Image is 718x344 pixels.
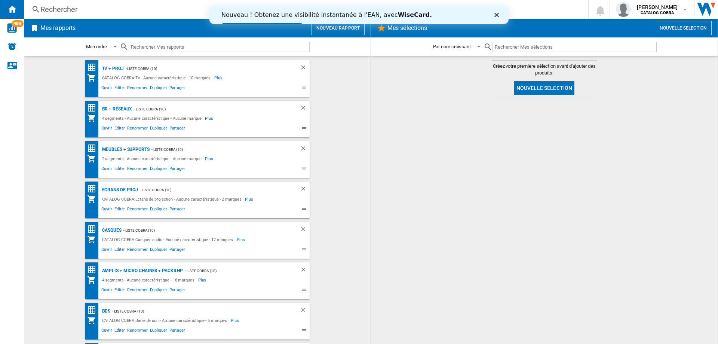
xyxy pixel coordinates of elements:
[100,316,231,325] div: CATALOG COBRA:Barre de son - Aucune caractéristique - 6 marques
[149,327,168,336] span: Dupliquer
[100,206,113,214] span: Ouvrir
[205,114,214,123] span: Plus
[300,104,310,114] div: Supprimer
[138,185,285,195] div: - Liste COBRA (10)
[168,327,186,336] span: Partager
[386,21,429,35] h2: Mes sélections
[493,42,657,52] input: Rechercher Mes sélections
[87,114,100,123] div: Mon assortiment
[126,84,148,93] span: Renommer
[87,103,100,113] div: Matrice des prix
[205,154,214,163] span: Plus
[87,195,100,204] div: Mon assortiment
[87,305,100,315] div: Matrice des prix
[214,73,224,82] span: Plus
[100,104,132,114] div: BR + réseaux
[149,165,168,174] span: Dupliquer
[126,125,148,134] span: Renommer
[100,327,113,336] span: Ouvrir
[149,246,168,255] span: Dupliquer
[87,225,100,234] div: Matrice des prix
[100,195,245,204] div: CATALOG COBRA:Ecrans de projection - Aucune caractéristique - 2 marques
[113,327,126,336] span: Editer
[149,125,168,134] span: Dupliquer
[126,286,148,295] span: Renommer
[126,206,148,214] span: Renommer
[100,154,205,163] div: 2 segments - Aucune caractéristique - Aucune marque
[168,165,186,174] span: Partager
[168,246,186,255] span: Partager
[40,4,568,15] div: Rechercher
[100,64,124,73] div: TV + PROJ
[300,307,310,316] div: Supprimer
[87,154,100,163] div: Mon assortiment
[87,144,100,153] div: Matrice des prix
[113,165,126,174] span: Editer
[124,64,285,73] div: - Liste COBRA (10)
[113,286,126,295] span: Editer
[616,2,631,17] img: profile.jpg
[129,42,310,52] input: Rechercher Mes rapports
[12,20,24,27] span: NEW
[87,265,100,274] div: Matrice des prix
[237,235,246,244] span: Plus
[100,185,138,195] div: Ecrans de proj
[655,21,712,35] button: Nouvelle selection
[126,327,148,336] span: Renommer
[113,206,126,214] span: Editer
[100,84,113,93] span: Ouvrir
[312,21,365,35] button: Nouveau rapport
[641,10,674,15] b: CATALOG COBRA
[100,226,122,235] div: casques
[100,275,198,284] div: 4 segments - Aucune caractéristique - 18 marques
[86,44,107,49] div: Mon ordre
[7,42,16,51] img: alerts-logo.svg
[100,246,113,255] span: Ouvrir
[100,286,113,295] span: Ouvrir
[300,226,310,235] div: Supprimer
[183,266,285,275] div: - Liste COBRA (10)
[300,266,310,275] div: Supprimer
[300,145,310,154] div: Supprimer
[113,84,126,93] span: Editer
[285,7,292,11] div: Fermer
[132,104,285,114] div: - Liste COBRA (10)
[39,21,77,35] h2: Mes rapports
[168,206,186,214] span: Partager
[113,125,126,134] span: Editer
[100,266,183,275] div: amplis + micro chaines + packs hp
[209,6,509,24] iframe: Intercom live chat bannière
[245,195,254,204] span: Plus
[300,185,310,195] div: Supprimer
[100,307,111,316] div: BDS
[122,226,285,235] div: - Liste COBRA (10)
[126,246,148,255] span: Renommer
[149,206,168,214] span: Dupliquer
[100,165,113,174] span: Ouvrir
[12,17,93,26] a: Essayez dès maintenant !
[7,23,17,33] img: wise-card.svg
[87,73,100,82] div: Mon assortiment
[149,286,168,295] span: Dupliquer
[100,125,113,134] span: Ouvrir
[492,63,597,76] span: Créez votre première sélection avant d'ajouter des produits.
[100,114,205,123] div: 4 segments - Aucune caractéristique - Aucune marque
[168,84,186,93] span: Partager
[300,64,310,73] div: Supprimer
[87,235,100,244] div: Mon assortiment
[168,286,186,295] span: Partager
[198,275,208,284] span: Plus
[100,145,150,154] div: Meubles + supports
[113,246,126,255] span: Editer
[433,44,471,49] div: Par nom croissant
[150,145,285,154] div: - Liste COBRA (10)
[87,275,100,284] div: Mon assortiment
[168,125,186,134] span: Partager
[100,73,215,82] div: CATALOG COBRA:Tv - Aucune caractéristique - 10 marques
[637,3,678,11] span: [PERSON_NAME]
[149,84,168,93] span: Dupliquer
[126,165,148,174] span: Renommer
[110,307,285,316] div: - Liste COBRA (10)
